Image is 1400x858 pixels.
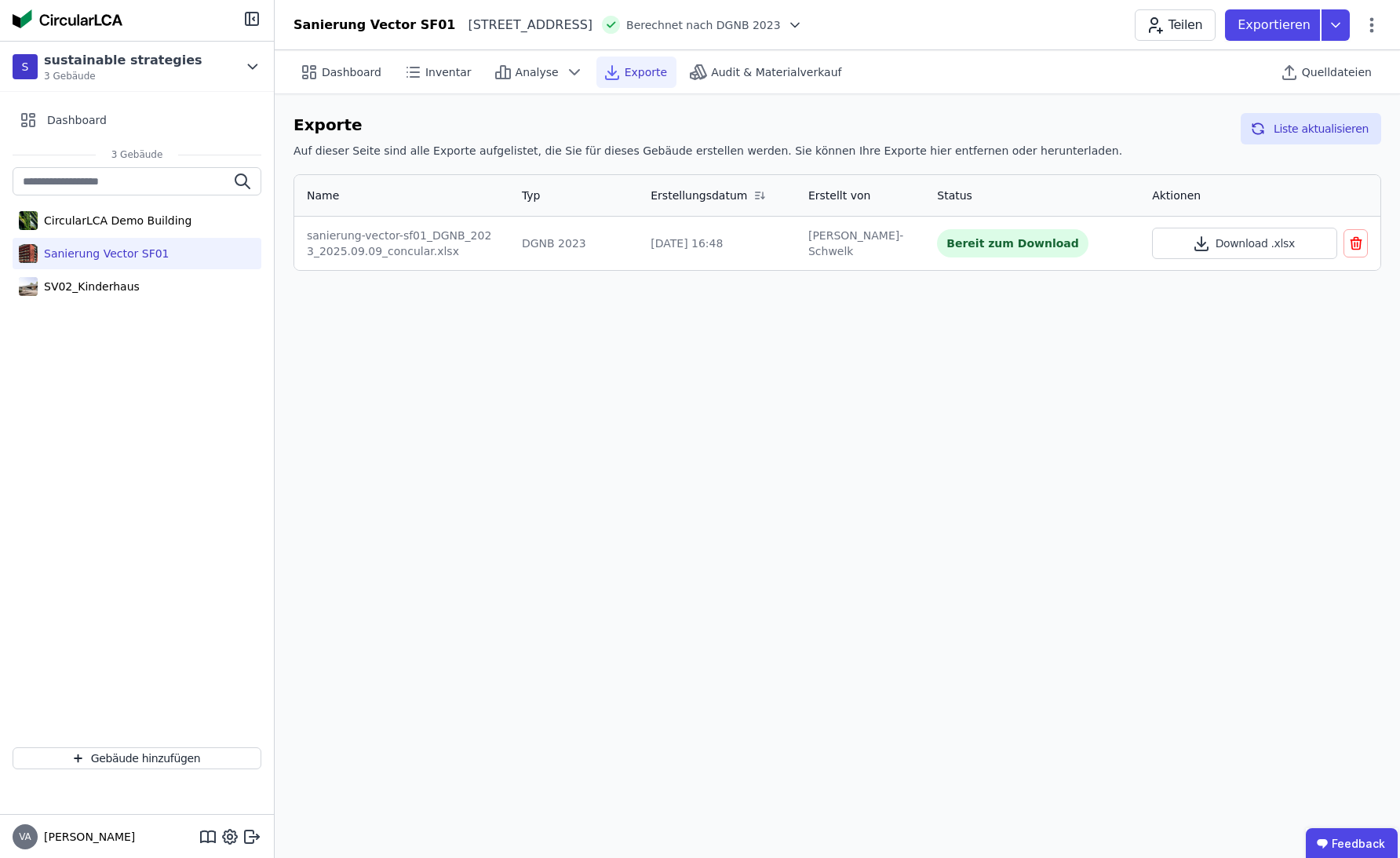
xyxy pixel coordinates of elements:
[808,188,870,203] div: Erstellt von
[47,112,107,128] span: Dashboard
[1241,113,1381,144] button: Liste aktualisieren
[455,16,592,35] div: [STREET_ADDRESS]
[307,228,497,259] div: sanierung-vector-sf01_DGNB_2023_2025.09.09_concular.xlsx
[937,188,972,203] div: Status
[322,64,381,80] span: Dashboard
[1135,9,1216,41] button: Teilen
[96,148,179,161] span: 3 Gebäude
[711,64,841,80] span: Audit & Materialverkauf
[38,829,135,845] span: [PERSON_NAME]
[1238,16,1314,35] p: Exportieren
[516,64,559,80] span: Analyse
[522,188,541,203] div: Typ
[1152,228,1337,259] button: Download .xlsx
[19,274,38,299] img: SV02_Kinderhaus
[626,17,781,33] span: Berechnet nach DGNB 2023
[1302,64,1372,80] span: Quelldateien
[625,64,667,80] span: Exporte
[307,188,339,203] div: Name
[13,747,261,769] button: Gebäude hinzufügen
[808,228,912,259] div: [PERSON_NAME]-Schwelk
[937,229,1088,257] div: Bereit zum Download
[651,188,747,203] div: Erstellungsdatum
[19,241,38,266] img: Sanierung Vector SF01
[44,51,202,70] div: sustainable strategies
[425,64,472,80] span: Inventar
[44,70,202,82] span: 3 Gebäude
[19,832,31,842] span: VA
[293,16,455,35] div: Sanierung Vector SF01
[13,54,38,79] div: S
[38,279,140,294] div: SV02_Kinderhaus
[13,9,122,28] img: Concular
[293,143,1122,159] h6: Auf dieser Seite sind alle Exporte aufgelistet, die Sie für dieses Gebäude erstellen werden. Sie ...
[19,208,38,233] img: CircularLCA Demo Building
[293,113,1122,137] h6: Exporte
[651,235,783,251] div: [DATE] 16:48
[522,235,625,251] div: DGNB 2023
[38,246,170,261] div: Sanierung Vector SF01
[1152,188,1201,203] div: Aktionen
[38,213,191,228] div: CircularLCA Demo Building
